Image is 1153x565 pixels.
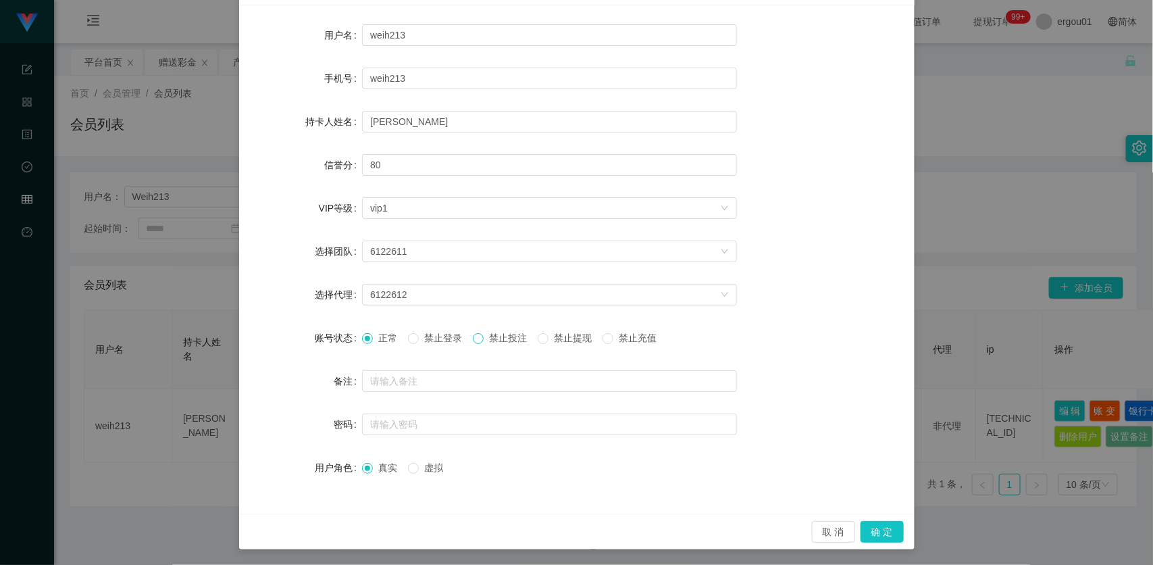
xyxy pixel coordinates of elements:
[419,462,449,473] span: 虚拟
[721,291,729,300] i: 图标: down
[548,333,597,343] span: 禁止提现
[324,159,362,170] label: 信誉分：
[315,333,362,343] label: 账号状态：
[861,521,904,543] button: 确 定
[362,111,737,132] input: 请输入持卡人姓名
[324,30,362,41] label: 用户名：
[419,333,467,343] span: 禁止登录
[362,154,737,176] input: 请输入信誉分
[315,246,362,257] label: 选择团队：
[373,462,403,473] span: 真实
[362,370,737,392] input: 请输入备注
[373,333,403,343] span: 正常
[812,521,855,543] button: 取 消
[362,414,737,435] input: 请输入密码
[315,289,362,300] label: 选择代理：
[362,68,737,89] input: 请输入手机号
[370,285,407,305] div: 6122612
[721,247,729,257] i: 图标: down
[613,333,662,343] span: 禁止充值
[334,376,362,387] label: 备注：
[324,73,362,84] label: 手机号：
[334,419,362,430] label: 密码：
[319,203,362,214] label: VIP等级：
[362,24,737,46] input: 请输入用户名
[484,333,532,343] span: 禁止投注
[370,241,407,262] div: 6122611
[370,198,388,218] div: vip1
[305,116,362,127] label: 持卡人姓名：
[721,204,729,214] i: 图标: down
[315,462,362,473] label: 用户角色：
